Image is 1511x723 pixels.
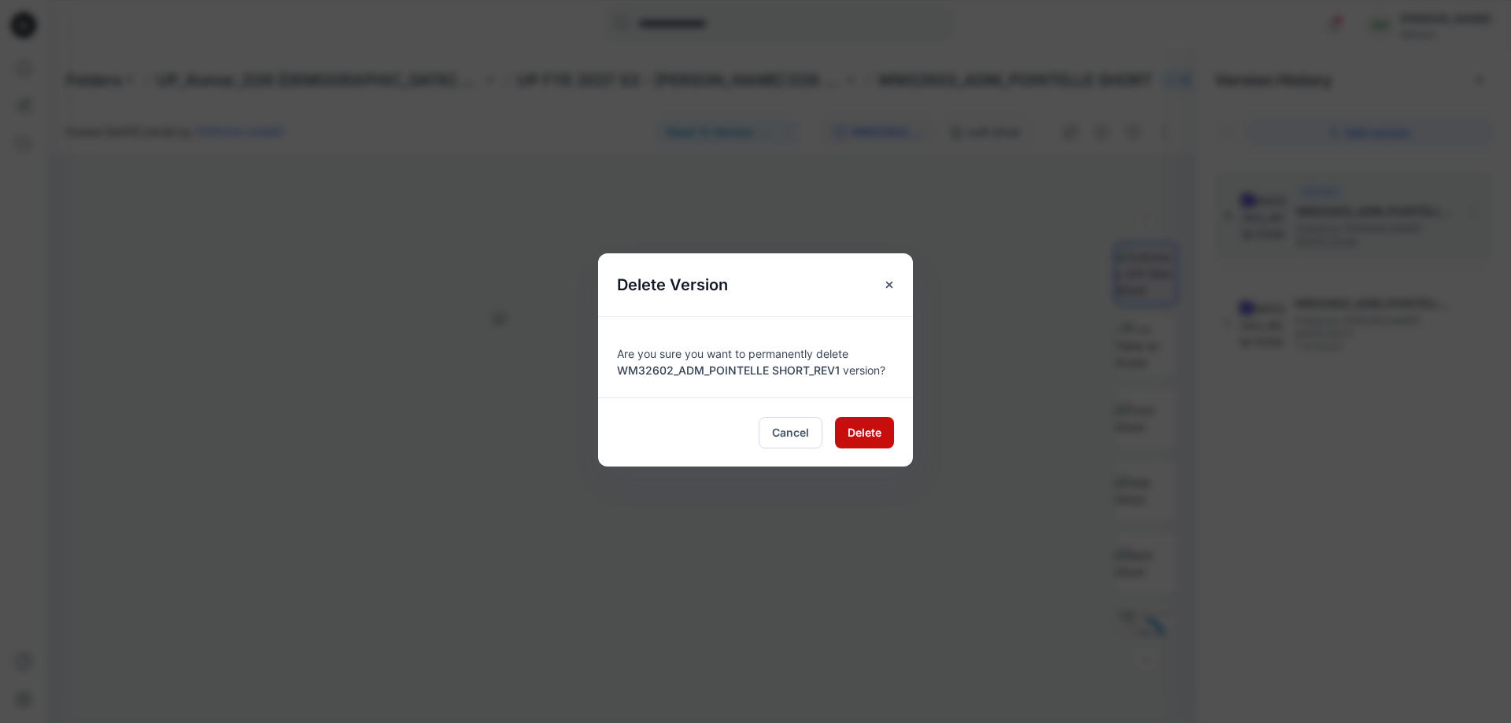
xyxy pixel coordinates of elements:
[835,417,894,448] button: Delete
[848,424,881,441] span: Delete
[598,253,747,316] h5: Delete Version
[772,424,809,441] span: Cancel
[617,336,894,378] div: Are you sure you want to permanently delete version?
[617,363,840,377] span: WM32602_ADM_POINTELLE SHORT_REV1
[875,271,903,299] button: Close
[759,417,822,448] button: Cancel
